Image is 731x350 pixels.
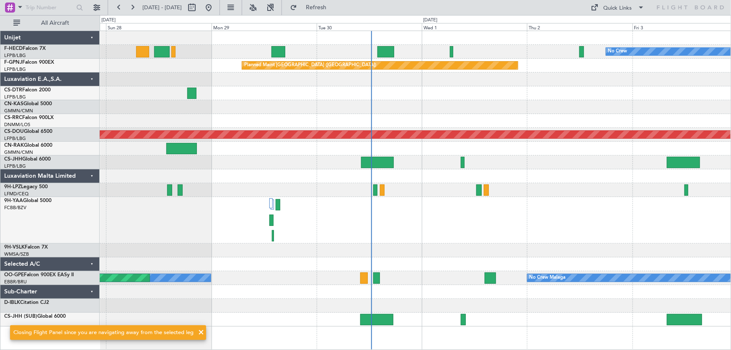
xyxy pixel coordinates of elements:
[4,88,51,93] a: CS-DTRFalcon 2000
[4,198,23,203] span: 9H-YAA
[4,314,37,319] span: CS-JHH (SUB)
[587,1,649,14] button: Quick Links
[26,1,74,14] input: Trip Number
[4,101,52,106] a: CN-KASGlobal 5000
[4,198,52,203] a: 9H-YAAGlobal 5000
[4,101,23,106] span: CN-KAS
[4,60,54,65] a: F-GPNJFalcon 900EX
[4,122,30,128] a: DNMM/LOS
[4,135,26,142] a: LFPB/LBG
[608,45,628,58] div: No Crew
[4,115,54,120] a: CS-RRCFalcon 900LX
[530,272,566,284] div: No Crew Malaga
[422,23,527,31] div: Wed 1
[4,191,28,197] a: LFMD/CEQ
[4,94,26,100] a: LFPB/LBG
[4,279,27,285] a: EBBR/BRU
[604,4,632,13] div: Quick Links
[4,245,25,250] span: 9H-VSLK
[4,245,48,250] a: 9H-VSLKFalcon 7X
[4,205,26,211] a: FCBB/BZV
[142,4,182,11] span: [DATE] - [DATE]
[244,59,376,72] div: Planned Maint [GEOGRAPHIC_DATA] ([GEOGRAPHIC_DATA])
[4,143,24,148] span: CN-RAK
[4,46,46,51] a: F-HECDFalcon 7X
[106,23,211,31] div: Sun 28
[13,329,194,337] div: Closing Flight Panel since you are navigating away from the selected leg
[4,314,66,319] a: CS-JHH (SUB)Global 6000
[4,88,22,93] span: CS-DTR
[4,115,22,120] span: CS-RRC
[317,23,422,31] div: Tue 30
[4,129,52,134] a: CS-DOUGlobal 6500
[4,184,48,189] a: 9H-LPZLegacy 500
[101,17,116,24] div: [DATE]
[4,272,24,277] span: OO-GPE
[4,149,33,156] a: GMMN/CMN
[4,46,23,51] span: F-HECD
[286,1,336,14] button: Refresh
[423,17,437,24] div: [DATE]
[4,163,26,169] a: LFPB/LBG
[212,23,317,31] div: Mon 29
[4,60,22,65] span: F-GPNJ
[4,52,26,59] a: LFPB/LBG
[4,251,29,257] a: WMSA/SZB
[22,20,88,26] span: All Aircraft
[4,129,24,134] span: CS-DOU
[4,300,49,305] a: D-IBLKCitation CJ2
[4,157,51,162] a: CS-JHHGlobal 6000
[4,272,74,277] a: OO-GPEFalcon 900EX EASy II
[4,157,22,162] span: CS-JHH
[299,5,334,10] span: Refresh
[4,108,33,114] a: GMMN/CMN
[527,23,632,31] div: Thu 2
[4,300,20,305] span: D-IBLK
[4,66,26,73] a: LFPB/LBG
[4,143,52,148] a: CN-RAKGlobal 6000
[4,184,21,189] span: 9H-LPZ
[9,16,91,30] button: All Aircraft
